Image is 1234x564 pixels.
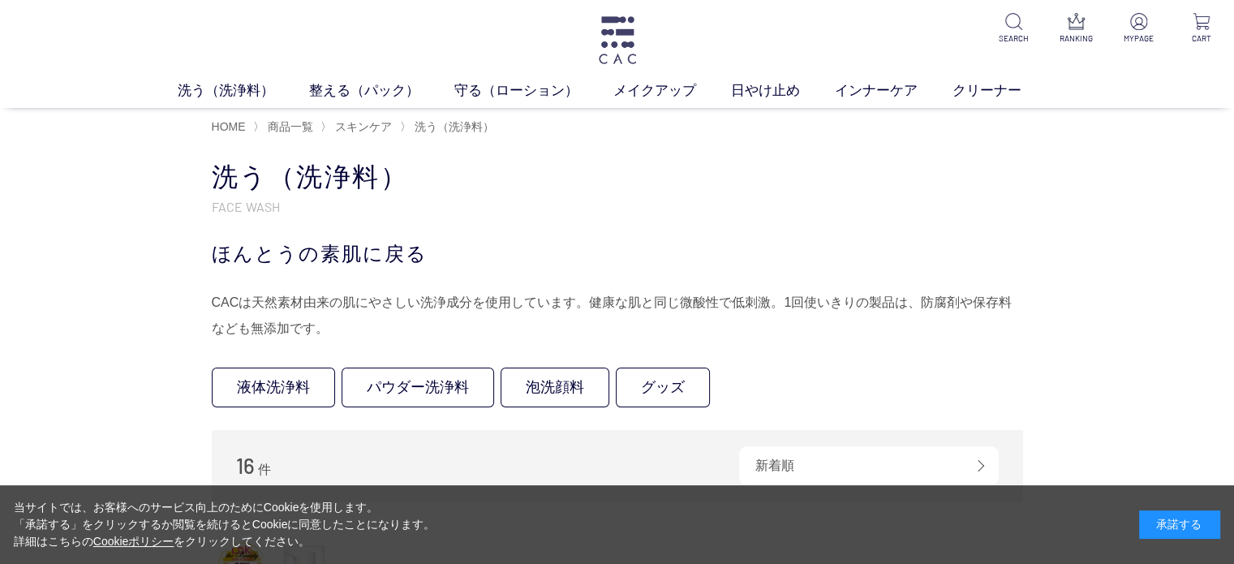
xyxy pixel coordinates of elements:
[309,80,454,101] a: 整える（パック）
[739,446,999,485] div: 新着順
[212,120,246,133] a: HOME
[411,120,494,133] a: 洗う（洗浄料）
[320,119,396,135] li: 〉
[335,120,392,133] span: スキンケア
[212,368,335,407] a: 液体洗浄料
[268,120,313,133] span: 商品一覧
[212,290,1023,342] div: CACは天然素材由来の肌にやさしい洗浄成分を使用しています。健康な肌と同じ微酸性で低刺激。1回使いきりの製品は、防腐剤や保存料なども無添加です。
[253,119,317,135] li: 〉
[14,499,436,550] div: 当サイトでは、お客様へのサービス向上のためにCookieを使用します。 「承諾する」をクリックするか閲覧を続けるとCookieに同意したことになります。 詳細はこちらの をクリックしてください。
[1181,32,1221,45] p: CART
[613,80,731,101] a: メイクアップ
[731,80,835,101] a: 日やけ止め
[1139,510,1220,539] div: 承諾する
[596,16,638,64] img: logo
[415,120,494,133] span: 洗う（洗浄料）
[1119,13,1159,45] a: MYPAGE
[264,120,313,133] a: 商品一覧
[1119,32,1159,45] p: MYPAGE
[178,80,309,101] a: 洗う（洗浄料）
[835,80,952,101] a: インナーケア
[342,368,494,407] a: パウダー洗浄料
[1181,13,1221,45] a: CART
[212,160,1023,195] h1: 洗う（洗浄料）
[212,198,1023,215] p: FACE WASH
[258,463,271,476] span: 件
[332,120,392,133] a: スキンケア
[212,239,1023,269] div: ほんとうの素肌に戻る
[994,13,1034,45] a: SEARCH
[994,32,1034,45] p: SEARCH
[501,368,609,407] a: 泡洗顔料
[952,80,1056,101] a: クリーナー
[1056,13,1096,45] a: RANKING
[616,368,710,407] a: グッズ
[1056,32,1096,45] p: RANKING
[454,80,613,101] a: 守る（ローション）
[400,119,498,135] li: 〉
[236,453,255,478] span: 16
[93,535,174,548] a: Cookieポリシー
